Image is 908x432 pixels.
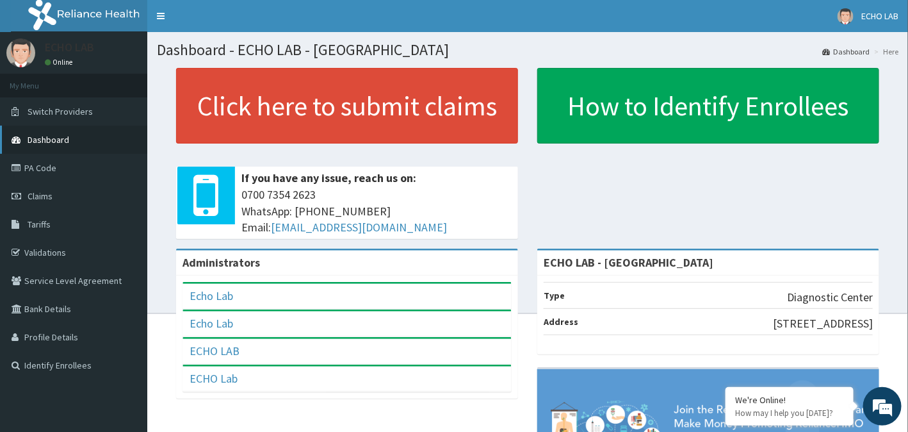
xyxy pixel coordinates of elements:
a: Online [45,58,76,67]
span: Claims [28,190,53,202]
span: 0700 7354 2623 WhatsApp: [PHONE_NUMBER] Email: [241,187,512,236]
p: How may I help you today? [735,408,844,419]
a: ECHO Lab [190,371,238,386]
span: Tariffs [28,219,51,230]
span: Switch Providers [28,106,93,117]
b: Address [544,316,578,328]
a: Echo Lab [190,288,233,303]
a: [EMAIL_ADDRESS][DOMAIN_NAME] [271,220,447,235]
img: User Image [838,8,854,24]
a: ECHO LAB [190,344,239,358]
h1: Dashboard - ECHO LAB - [GEOGRAPHIC_DATA] [157,42,898,58]
span: Dashboard [28,134,69,145]
a: How to Identify Enrollees [537,68,879,144]
a: Dashboard [822,46,870,57]
b: Type [544,290,565,301]
strong: ECHO LAB - [GEOGRAPHIC_DATA] [544,255,713,270]
a: Echo Lab [190,316,233,331]
a: Click here to submit claims [176,68,518,144]
b: Administrators [182,255,260,270]
p: [STREET_ADDRESS] [773,315,873,332]
li: Here [871,46,898,57]
div: We're Online! [735,394,844,406]
b: If you have any issue, reach us on: [241,170,416,185]
span: ECHO LAB [861,10,898,22]
img: User Image [6,38,35,67]
p: Diagnostic Center [787,289,873,306]
p: ECHO LAB [45,42,94,53]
